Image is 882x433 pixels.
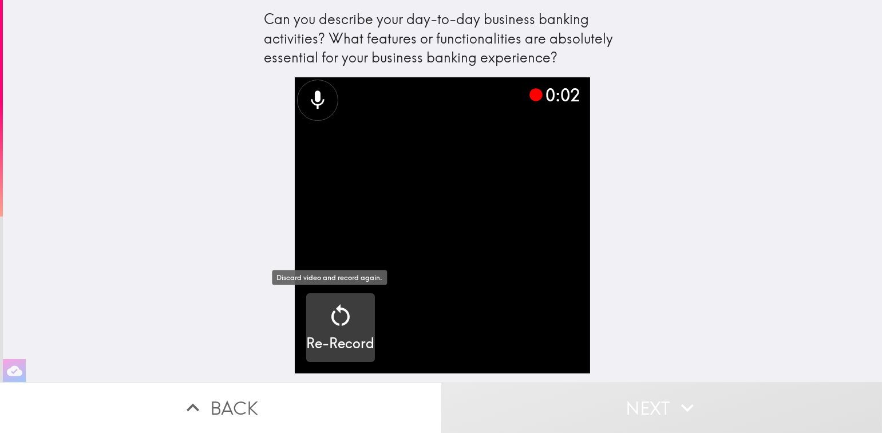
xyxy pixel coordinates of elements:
[272,270,387,285] div: Discard video and record again.
[528,83,580,107] div: 0:02
[264,10,621,68] div: Can you describe your day-to-day business banking activities? What features or functionalities ar...
[306,293,375,362] button: Re-Record
[306,334,374,353] h5: Re-Record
